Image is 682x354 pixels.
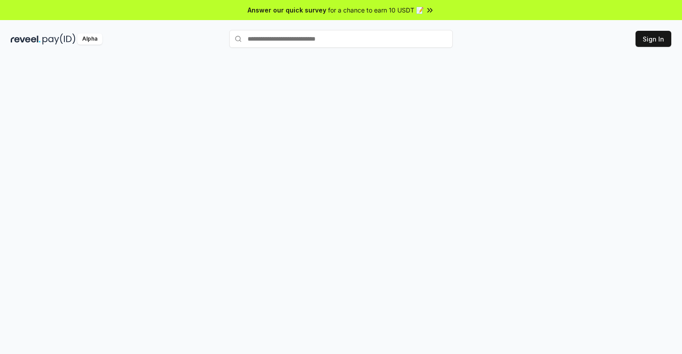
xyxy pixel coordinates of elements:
[11,33,41,45] img: reveel_dark
[328,5,424,15] span: for a chance to earn 10 USDT 📝
[42,33,76,45] img: pay_id
[77,33,102,45] div: Alpha
[248,5,326,15] span: Answer our quick survey
[636,31,671,47] button: Sign In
